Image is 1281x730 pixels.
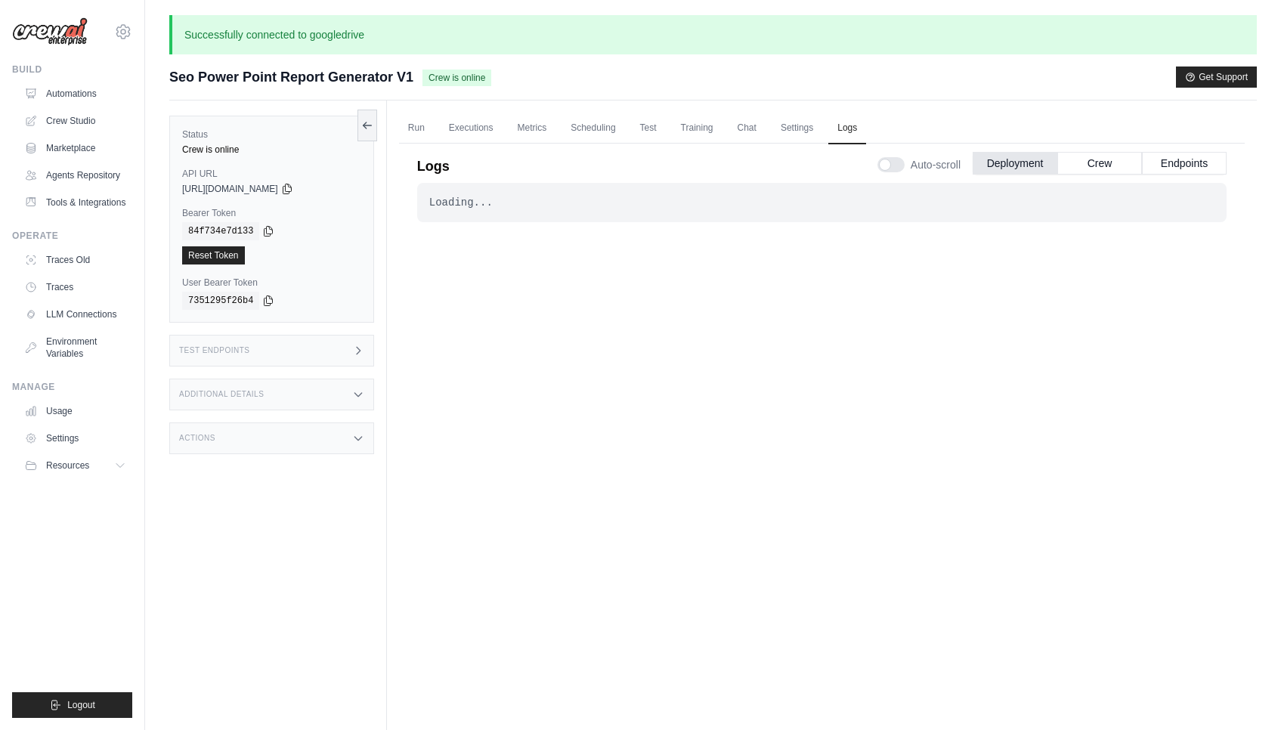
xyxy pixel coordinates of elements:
[12,63,132,76] div: Build
[182,222,259,240] code: 84f734e7d133
[46,459,89,472] span: Resources
[12,692,132,718] button: Logout
[672,113,722,144] a: Training
[182,277,361,289] label: User Bearer Token
[18,275,132,299] a: Traces
[509,113,556,144] a: Metrics
[169,15,1257,54] p: Successfully connected to googledrive
[772,113,822,144] a: Settings
[182,128,361,141] label: Status
[1142,152,1227,175] button: Endpoints
[182,246,245,264] a: Reset Token
[429,195,1214,210] div: Loading...
[828,113,866,144] a: Logs
[1057,152,1142,175] button: Crew
[18,136,132,160] a: Marketplace
[182,207,361,219] label: Bearer Token
[12,17,88,46] img: Logo
[417,156,450,177] p: Logs
[911,157,961,172] span: Auto-scroll
[18,190,132,215] a: Tools & Integrations
[182,183,278,195] span: [URL][DOMAIN_NAME]
[18,329,132,366] a: Environment Variables
[440,113,503,144] a: Executions
[18,453,132,478] button: Resources
[179,434,215,443] h3: Actions
[12,230,132,242] div: Operate
[182,144,361,156] div: Crew is online
[729,113,766,144] a: Chat
[631,113,666,144] a: Test
[973,152,1057,175] button: Deployment
[179,346,250,355] h3: Test Endpoints
[399,113,434,144] a: Run
[18,109,132,133] a: Crew Studio
[18,302,132,326] a: LLM Connections
[12,381,132,393] div: Manage
[422,70,491,86] span: Crew is online
[169,67,413,88] span: Seo Power Point Report Generator V1
[562,113,624,144] a: Scheduling
[18,399,132,423] a: Usage
[18,82,132,106] a: Automations
[1176,67,1257,88] button: Get Support
[18,163,132,187] a: Agents Repository
[18,248,132,272] a: Traces Old
[67,699,95,711] span: Logout
[179,390,264,399] h3: Additional Details
[182,292,259,310] code: 7351295f26b4
[18,426,132,450] a: Settings
[182,168,361,180] label: API URL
